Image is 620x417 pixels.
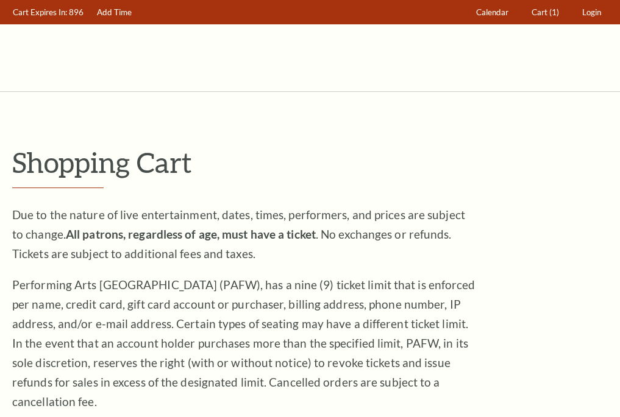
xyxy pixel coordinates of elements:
[577,1,607,24] a: Login
[91,1,138,24] a: Add Time
[66,227,316,241] strong: All patrons, regardless of age, must have a ticket
[526,1,565,24] a: Cart (1)
[13,7,67,17] span: Cart Expires In:
[471,1,515,24] a: Calendar
[532,7,547,17] span: Cart
[12,275,476,412] p: Performing Arts [GEOGRAPHIC_DATA] (PAFW), has a nine (9) ticket limit that is enforced per name, ...
[69,7,84,17] span: 896
[12,208,465,261] span: Due to the nature of live entertainment, dates, times, performers, and prices are subject to chan...
[476,7,508,17] span: Calendar
[582,7,601,17] span: Login
[12,147,608,178] p: Shopping Cart
[549,7,559,17] span: (1)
